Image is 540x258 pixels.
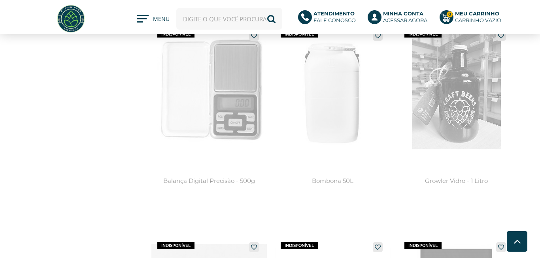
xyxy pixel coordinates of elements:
a: AtendimentoFale conosco [298,10,360,28]
div: Carrinho Vazio [455,17,501,24]
b: Atendimento [313,10,355,17]
a: Balança Digital Precisão - 500g [151,27,267,211]
button: Buscar [261,8,282,30]
span: indisponível [404,31,442,38]
button: MENU [137,15,168,23]
img: Hopfen Haus BrewShop [56,4,86,34]
input: Digite o que você procura [176,8,282,30]
span: indisponível [157,31,194,38]
span: indisponível [281,242,318,249]
span: indisponível [281,31,318,38]
p: Fale conosco [313,10,356,24]
a: Minha ContaAcessar agora [368,10,432,28]
span: indisponível [404,242,442,249]
a: Bombona 50L [275,27,391,211]
b: Minha Conta [383,10,423,17]
strong: 0 [446,11,453,18]
span: indisponível [157,242,194,249]
a: Growler Vidro - 1 Litro [398,27,514,211]
span: MENU [153,15,168,27]
p: Acessar agora [383,10,427,24]
b: Meu Carrinho [455,10,499,17]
